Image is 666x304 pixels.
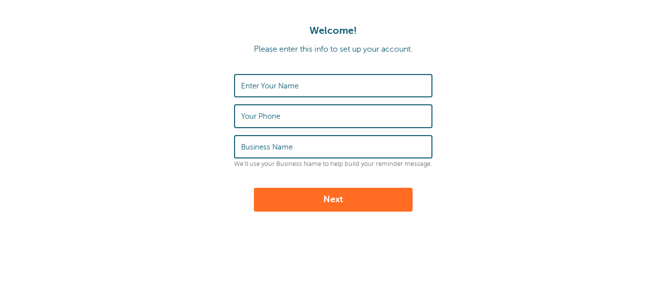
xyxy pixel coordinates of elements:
label: Enter Your Name [241,81,299,90]
button: Next [254,188,413,212]
label: Business Name [241,143,293,152]
label: Your Phone [241,112,280,121]
p: Please enter this info to set up your account. [10,45,656,54]
p: We'll use your Business Name to help build your reminder message. [234,160,432,168]
h1: Welcome! [10,25,656,37]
